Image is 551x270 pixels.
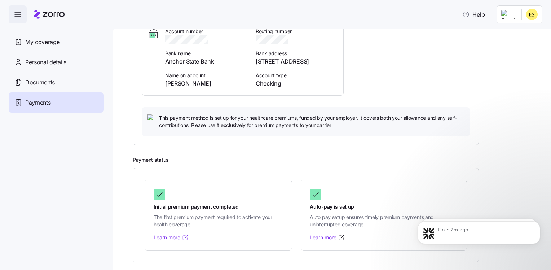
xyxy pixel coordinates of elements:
span: Bank name [165,50,247,57]
span: Anchor State Bank [165,57,247,66]
a: Learn more [154,234,189,241]
img: icon bulb [147,114,156,123]
span: The first premium payment required to activate your health coverage [154,214,283,228]
a: Learn more [310,234,345,241]
span: Auto pay setup ensures timely premium payments and uninterrupted coverage [310,214,458,228]
span: Auto-pay is set up [310,203,458,210]
a: Personal details [9,52,104,72]
span: Payments [25,98,50,107]
img: fe7aed57232b2074f99fa537cb741e15 [526,9,538,20]
span: Checking [256,79,338,88]
a: My coverage [9,32,104,52]
a: Documents [9,72,104,92]
span: Routing number [256,28,338,35]
span: Documents [25,78,55,87]
span: Account type [256,72,338,79]
span: Initial premium payment completed [154,203,283,210]
a: Payments [9,92,104,113]
img: Employer logo [501,10,516,19]
span: Account number [165,28,247,35]
iframe: Intercom notifications message [407,205,551,266]
h2: Payment status [133,157,541,164]
span: [STREET_ADDRESS] [256,57,338,66]
span: Personal details [25,58,66,67]
span: Bank address [256,50,338,57]
span: [PERSON_NAME] [165,79,247,88]
button: Help [457,7,491,22]
span: Help [462,10,485,19]
span: Name on account [165,72,247,79]
span: My coverage [25,38,59,47]
span: This payment method is set up for your healthcare premiums, funded by your employer. It covers bo... [159,114,464,129]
